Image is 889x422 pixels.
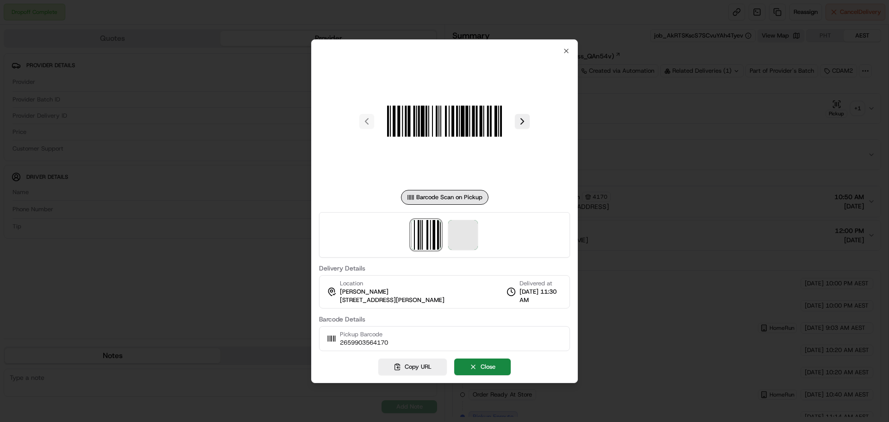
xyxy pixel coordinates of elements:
[75,131,152,147] a: 💻API Documentation
[9,37,169,52] p: Welcome 👋
[378,55,511,188] img: barcode_scan_on_pickup image
[31,88,152,98] div: Start new chat
[24,60,167,69] input: Got a question? Start typing here...
[78,135,86,143] div: 💻
[88,134,149,144] span: API Documentation
[520,288,562,304] span: [DATE] 11:30 AM
[520,279,562,288] span: Delivered at
[65,157,112,164] a: Powered byPylon
[19,134,71,144] span: Knowledge Base
[9,135,17,143] div: 📗
[340,339,388,347] span: 2659903564170
[340,279,363,288] span: Location
[411,220,441,250] img: barcode_scan_on_pickup image
[340,288,388,296] span: [PERSON_NAME]
[6,131,75,147] a: 📗Knowledge Base
[9,88,26,105] img: 1736555255976-a54dd68f-1ca7-489b-9aae-adbdc363a1c4
[340,330,388,339] span: Pickup Barcode
[401,190,488,205] div: Barcode Scan on Pickup
[157,91,169,102] button: Start new chat
[378,359,447,375] button: Copy URL
[319,265,570,271] label: Delivery Details
[340,296,444,304] span: [STREET_ADDRESS][PERSON_NAME]
[92,157,112,164] span: Pylon
[31,98,117,105] div: We're available if you need us!
[9,9,28,28] img: Nash
[454,359,511,375] button: Close
[319,316,570,322] label: Barcode Details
